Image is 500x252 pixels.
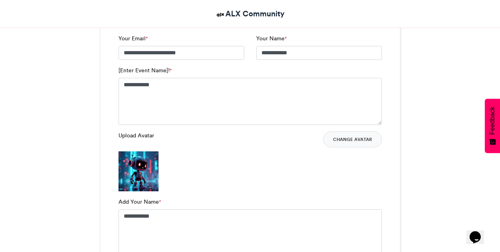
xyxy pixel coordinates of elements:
[256,34,287,43] label: Your Name
[485,99,500,153] button: Feedback - Show survey
[118,131,154,140] label: Upload Avatar
[323,131,382,147] button: Change Avatar
[489,107,496,135] span: Feedback
[118,66,172,75] label: [Enter Event Name]!
[215,8,285,20] a: ALX Community
[118,151,159,191] img: 1759297322.999-b2dcae4267c1926e4edbba7f5065fdc4d8f11412.png
[118,198,161,206] label: Add Your Name
[466,220,492,244] iframe: chat widget
[215,10,225,20] img: ALX Community
[118,34,148,43] label: Your Email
